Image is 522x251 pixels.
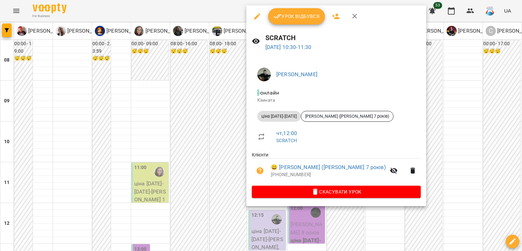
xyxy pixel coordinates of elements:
p: [PHONE_NUMBER] [271,171,386,178]
span: - онлайн [257,89,280,96]
p: Кімната [257,97,415,104]
button: Скасувати Урок [252,186,421,198]
button: Урок відбувся [268,8,325,24]
ul: Клієнти [252,151,421,185]
span: ціна [DATE]-[DATE] [257,113,301,119]
button: Візит ще не сплачено. Додати оплату? [252,163,268,179]
a: SCRATCH [276,138,297,143]
h6: SCRATCH [265,33,421,43]
span: Скасувати Урок [257,188,415,196]
a: [PERSON_NAME] [276,71,317,78]
a: 😀 [PERSON_NAME] ([PERSON_NAME] 7 років) [271,163,386,171]
div: [PERSON_NAME] ([PERSON_NAME] 7 років) [301,111,394,122]
img: 7978d71d2a5e9c0688966f56c135e719.png [257,68,271,81]
a: [DATE] 10:30-11:30 [265,44,312,50]
span: [PERSON_NAME] ([PERSON_NAME] 7 років) [301,113,393,119]
a: чт , 12:00 [276,130,297,136]
span: Урок відбувся [274,12,320,20]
